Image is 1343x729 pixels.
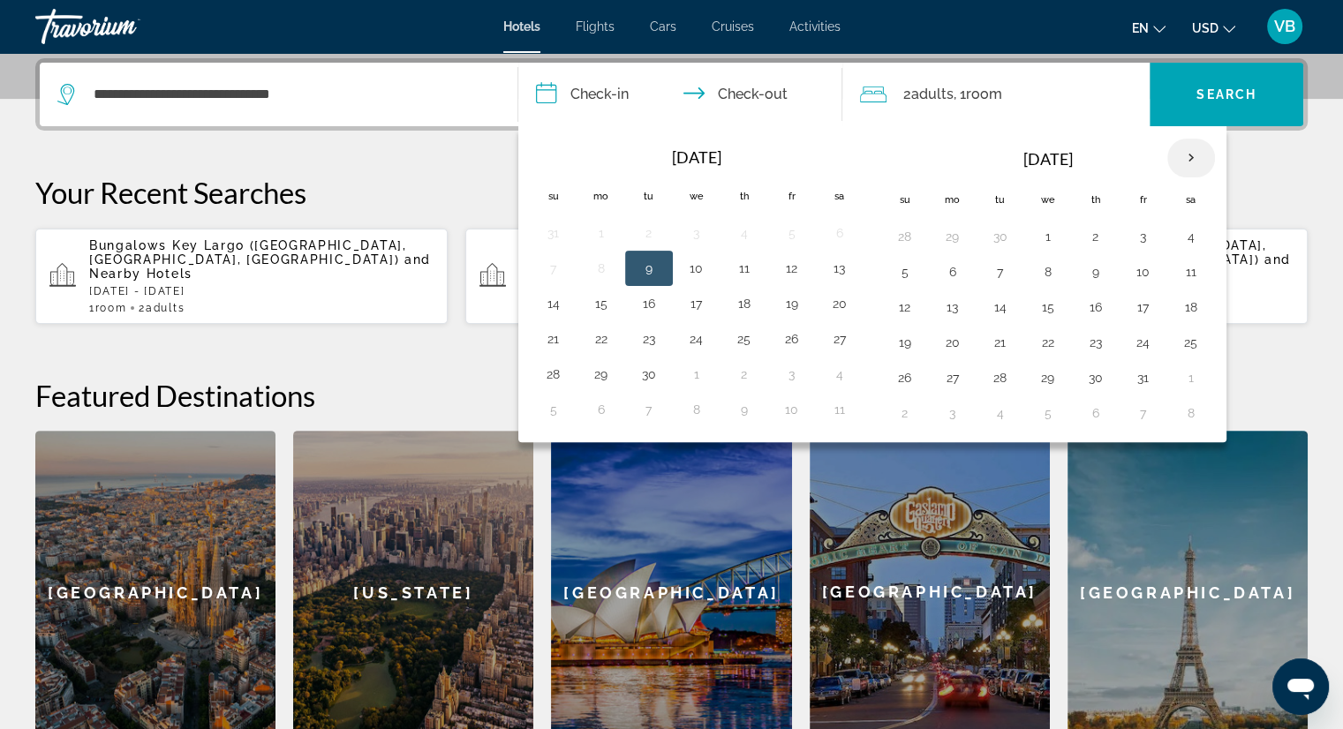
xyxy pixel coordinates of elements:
[683,397,711,422] button: Day 8
[986,401,1015,425] button: Day 4
[712,19,754,34] a: Cruises
[635,291,663,316] button: Day 16
[683,362,711,387] button: Day 1
[139,302,185,314] span: 2
[1177,365,1205,390] button: Day 1
[1132,15,1166,41] button: Change language
[730,221,758,245] button: Day 4
[1034,365,1062,390] button: Day 29
[1262,8,1308,45] button: User Menu
[1192,21,1219,35] span: USD
[730,397,758,422] button: Day 9
[1034,330,1062,355] button: Day 22
[635,221,663,245] button: Day 2
[986,259,1015,284] button: Day 7
[939,365,967,390] button: Day 27
[146,302,185,314] span: Adults
[1082,365,1110,390] button: Day 30
[949,238,1267,267] span: Bungalows Key Largo ([GEOGRAPHIC_DATA], [GEOGRAPHIC_DATA], [GEOGRAPHIC_DATA])
[1196,87,1256,101] span: Search
[778,327,806,351] button: Day 26
[503,19,540,34] a: Hotels
[1082,330,1110,355] button: Day 23
[1177,330,1205,355] button: Day 25
[939,224,967,249] button: Day 29
[35,378,1308,413] h2: Featured Destinations
[826,291,854,316] button: Day 20
[986,365,1015,390] button: Day 28
[1129,295,1158,319] button: Day 17
[1034,224,1062,249] button: Day 1
[1129,401,1158,425] button: Day 7
[986,295,1015,319] button: Day 14
[576,19,615,34] a: Flights
[35,4,212,49] a: Travorium
[1192,15,1235,41] button: Change currency
[1177,259,1205,284] button: Day 11
[826,327,854,351] button: Day 27
[587,221,615,245] button: Day 1
[1132,21,1149,35] span: en
[953,82,1001,107] span: , 1
[789,19,841,34] a: Activities
[1129,365,1158,390] button: Day 31
[891,224,919,249] button: Day 28
[730,362,758,387] button: Day 2
[539,362,568,387] button: Day 28
[635,327,663,351] button: Day 23
[89,252,431,281] span: and Nearby Hotels
[683,291,711,316] button: Day 17
[577,138,816,177] th: [DATE]
[730,256,758,281] button: Day 11
[826,221,854,245] button: Day 6
[539,256,568,281] button: Day 7
[1034,295,1062,319] button: Day 15
[1177,295,1205,319] button: Day 18
[1129,259,1158,284] button: Day 10
[539,221,568,245] button: Day 31
[939,401,967,425] button: Day 3
[910,86,953,102] span: Adults
[842,63,1150,126] button: Travelers: 2 adults, 0 children
[1082,295,1110,319] button: Day 16
[587,327,615,351] button: Day 22
[635,362,663,387] button: Day 30
[965,86,1001,102] span: Room
[778,221,806,245] button: Day 5
[89,238,407,267] span: Bungalows Key Largo ([GEOGRAPHIC_DATA], [GEOGRAPHIC_DATA], [GEOGRAPHIC_DATA])
[635,397,663,422] button: Day 7
[1129,224,1158,249] button: Day 3
[35,228,448,325] button: Bungalows Key Largo ([GEOGRAPHIC_DATA], [GEOGRAPHIC_DATA], [GEOGRAPHIC_DATA]) and Nearby Hotels[D...
[826,362,854,387] button: Day 4
[986,224,1015,249] button: Day 30
[939,259,967,284] button: Day 6
[539,291,568,316] button: Day 14
[891,330,919,355] button: Day 19
[587,291,615,316] button: Day 15
[778,291,806,316] button: Day 19
[587,362,615,387] button: Day 29
[635,256,663,281] button: Day 9
[650,19,676,34] span: Cars
[539,397,568,422] button: Day 5
[683,256,711,281] button: Day 10
[683,327,711,351] button: Day 24
[95,302,127,314] span: Room
[778,397,806,422] button: Day 10
[778,256,806,281] button: Day 12
[891,295,919,319] button: Day 12
[891,259,919,284] button: Day 5
[902,82,953,107] span: 2
[1129,330,1158,355] button: Day 24
[939,295,967,319] button: Day 13
[89,302,126,314] span: 1
[587,397,615,422] button: Day 6
[539,327,568,351] button: Day 21
[826,256,854,281] button: Day 13
[1082,401,1110,425] button: Day 6
[465,228,878,325] button: Bungalows Key Largo ([GEOGRAPHIC_DATA], [GEOGRAPHIC_DATA], [GEOGRAPHIC_DATA]) and Nearby Hotels[D...
[891,365,919,390] button: Day 26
